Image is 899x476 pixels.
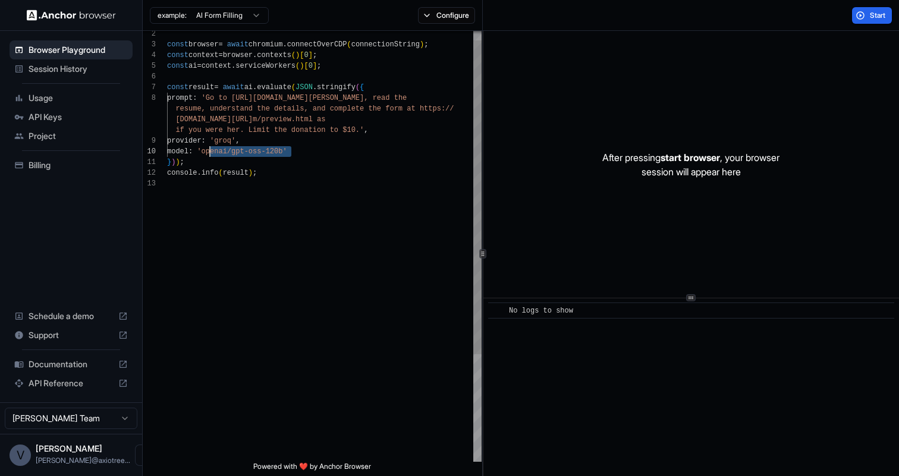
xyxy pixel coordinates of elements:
[218,169,222,177] span: (
[10,307,133,326] div: Schedule a demo
[202,94,381,102] span: 'Go to [URL][DOMAIN_NAME][PERSON_NAME], re
[287,40,347,49] span: connectOverCDP
[509,307,573,315] span: No logs to show
[158,11,187,20] span: example:
[36,443,102,453] span: Vipin Tanna
[418,7,476,24] button: Configure
[143,168,156,178] div: 12
[202,169,219,177] span: info
[202,62,231,70] span: context
[29,111,128,123] span: API Keys
[188,51,218,59] span: context
[313,51,317,59] span: ;
[235,137,240,145] span: ,
[143,39,156,50] div: 3
[180,158,184,166] span: ;
[214,83,218,92] span: =
[235,62,296,70] span: serviceWorkers
[135,445,156,466] button: Open menu
[244,83,253,92] span: ai
[10,59,133,78] div: Session History
[253,51,257,59] span: .
[661,152,720,163] span: start browser
[309,62,313,70] span: 0
[313,83,317,92] span: .
[364,126,368,134] span: ,
[218,40,222,49] span: =
[257,51,291,59] span: contexts
[143,178,156,189] div: 13
[253,169,257,177] span: ;
[249,169,253,177] span: )
[175,126,364,134] span: if you were her. Limit the donation to $10.'
[218,51,222,59] span: =
[175,115,253,124] span: [DOMAIN_NAME][URL]
[282,40,287,49] span: .
[29,358,114,370] span: Documentation
[223,51,253,59] span: browser
[253,83,257,92] span: .
[10,445,31,466] div: V
[188,40,218,49] span: browser
[296,62,300,70] span: (
[143,146,156,157] div: 10
[494,305,500,317] span: ​
[29,92,128,104] span: Usage
[227,40,249,49] span: await
[602,150,779,179] p: After pressing , your browser session will appear here
[317,83,356,92] span: stringify
[175,158,180,166] span: )
[143,157,156,168] div: 11
[10,127,133,146] div: Project
[210,137,235,145] span: 'groq'
[171,158,175,166] span: )
[296,51,300,59] span: )
[167,94,193,102] span: prompt
[424,40,428,49] span: ;
[347,40,351,49] span: (
[29,130,128,142] span: Project
[167,62,188,70] span: const
[300,62,304,70] span: )
[143,71,156,82] div: 6
[309,51,313,59] span: ]
[29,377,114,389] span: API Reference
[29,159,128,171] span: Billing
[257,83,291,92] span: evaluate
[143,50,156,61] div: 4
[317,62,321,70] span: ;
[197,147,287,156] span: 'openai/gpt-oss-120b'
[188,147,193,156] span: :
[253,462,371,476] span: Powered with ❤️ by Anchor Browser
[223,169,249,177] span: result
[29,44,128,56] span: Browser Playground
[249,40,283,49] span: chromium
[10,355,133,374] div: Documentation
[291,83,296,92] span: (
[143,93,156,103] div: 8
[291,51,296,59] span: (
[188,62,197,70] span: ai
[253,115,325,124] span: m/preview.html as
[167,169,197,177] span: console
[870,11,887,20] span: Start
[231,62,235,70] span: .
[300,51,304,59] span: [
[175,105,389,113] span: resume, understand the details, and complete the f
[143,135,156,146] div: 9
[202,137,206,145] span: :
[10,374,133,393] div: API Reference
[188,83,214,92] span: result
[420,40,424,49] span: )
[167,158,171,166] span: }
[381,94,407,102] span: ad the
[29,329,114,341] span: Support
[193,94,197,102] span: :
[167,137,202,145] span: provider
[29,310,114,322] span: Schedule a demo
[223,83,244,92] span: await
[296,83,313,92] span: JSON
[304,51,308,59] span: 0
[29,63,128,75] span: Session History
[356,83,360,92] span: (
